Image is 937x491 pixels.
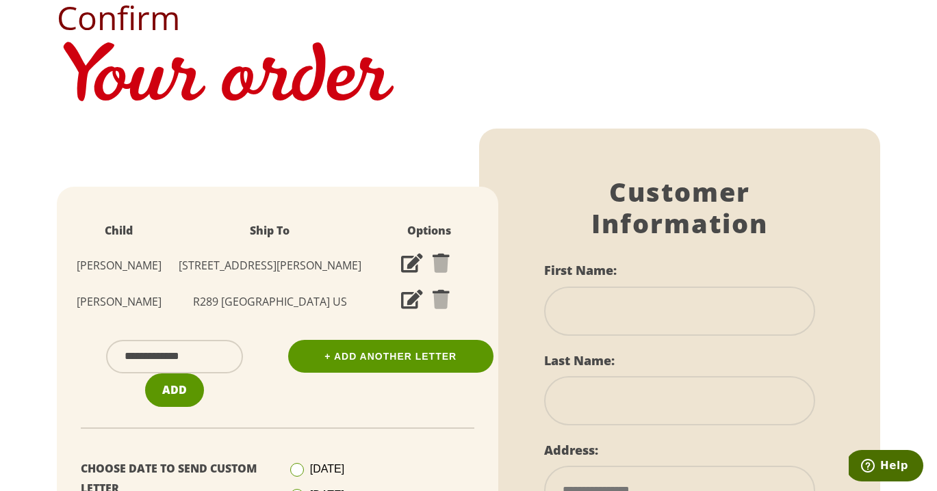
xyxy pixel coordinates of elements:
[544,442,598,458] label: Address:
[70,214,166,248] th: Child
[145,373,204,407] button: Add
[57,34,880,129] h1: Your order
[310,463,344,475] span: [DATE]
[162,382,187,397] span: Add
[167,248,374,284] td: [STREET_ADDRESS][PERSON_NAME]
[70,284,166,320] td: [PERSON_NAME]
[373,214,485,248] th: Options
[544,262,617,278] label: First Name:
[288,340,493,373] a: + Add Another Letter
[544,352,615,369] label: Last Name:
[167,214,374,248] th: Ship To
[57,1,880,34] h2: Confirm
[167,284,374,320] td: R289 [GEOGRAPHIC_DATA] US
[849,450,923,484] iframe: Opens a widget where you can find more information
[70,248,166,284] td: [PERSON_NAME]
[544,176,815,239] h1: Customer Information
